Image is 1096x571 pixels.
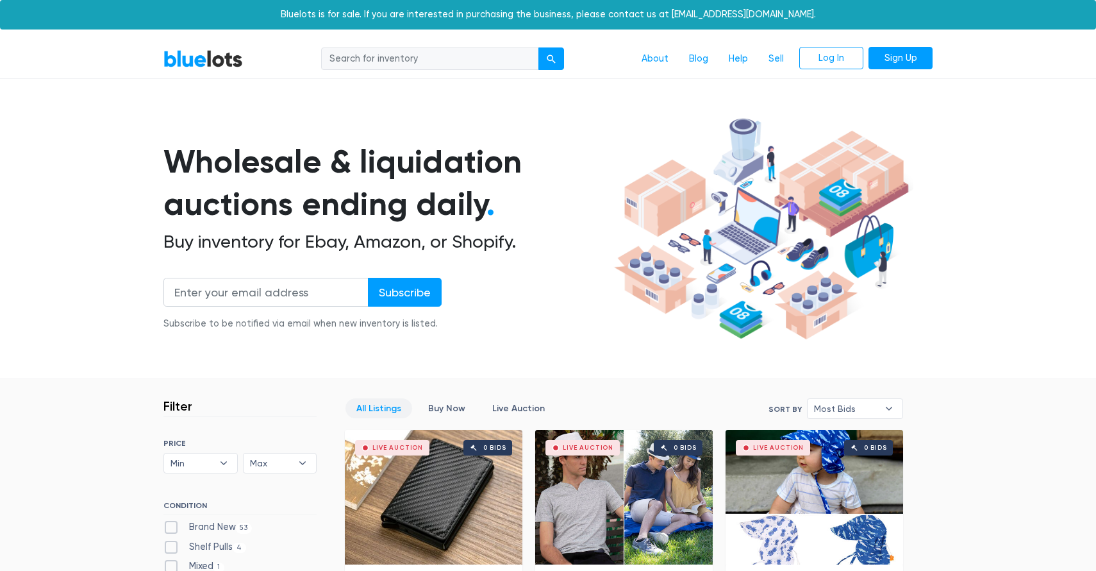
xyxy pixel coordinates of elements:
[345,398,412,418] a: All Listings
[535,430,713,565] a: Live Auction 0 bids
[163,540,246,554] label: Shelf Pulls
[563,445,613,451] div: Live Auction
[758,47,794,71] a: Sell
[486,185,495,223] span: .
[718,47,758,71] a: Help
[368,278,442,307] input: Subscribe
[679,47,718,71] a: Blog
[726,430,903,565] a: Live Auction 0 bids
[163,231,610,253] h2: Buy inventory for Ebay, Amazon, or Shopify.
[163,49,243,68] a: BlueLots
[417,398,476,418] a: Buy Now
[210,454,237,473] b: ▾
[864,445,887,451] div: 0 bids
[753,445,804,451] div: Live Auction
[372,445,423,451] div: Live Auction
[876,399,902,418] b: ▾
[674,445,697,451] div: 0 bids
[631,47,679,71] a: About
[163,141,610,226] h1: Wholesale & liquidation auctions ending daily
[321,47,539,71] input: Search for inventory
[868,47,933,70] a: Sign Up
[799,47,863,70] a: Log In
[170,454,213,473] span: Min
[163,439,317,448] h6: PRICE
[163,317,442,331] div: Subscribe to be notified via email when new inventory is listed.
[163,278,369,307] input: Enter your email address
[163,520,252,534] label: Brand New
[233,543,246,553] span: 4
[236,523,252,533] span: 53
[814,399,878,418] span: Most Bids
[345,430,522,565] a: Live Auction 0 bids
[610,112,913,346] img: hero-ee84e7d0318cb26816c560f6b4441b76977f77a177738b4e94f68c95b2b83dbb.png
[250,454,292,473] span: Max
[481,398,556,418] a: Live Auction
[289,454,316,473] b: ▾
[768,404,802,415] label: Sort By
[483,445,506,451] div: 0 bids
[163,501,317,515] h6: CONDITION
[163,398,192,414] h3: Filter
